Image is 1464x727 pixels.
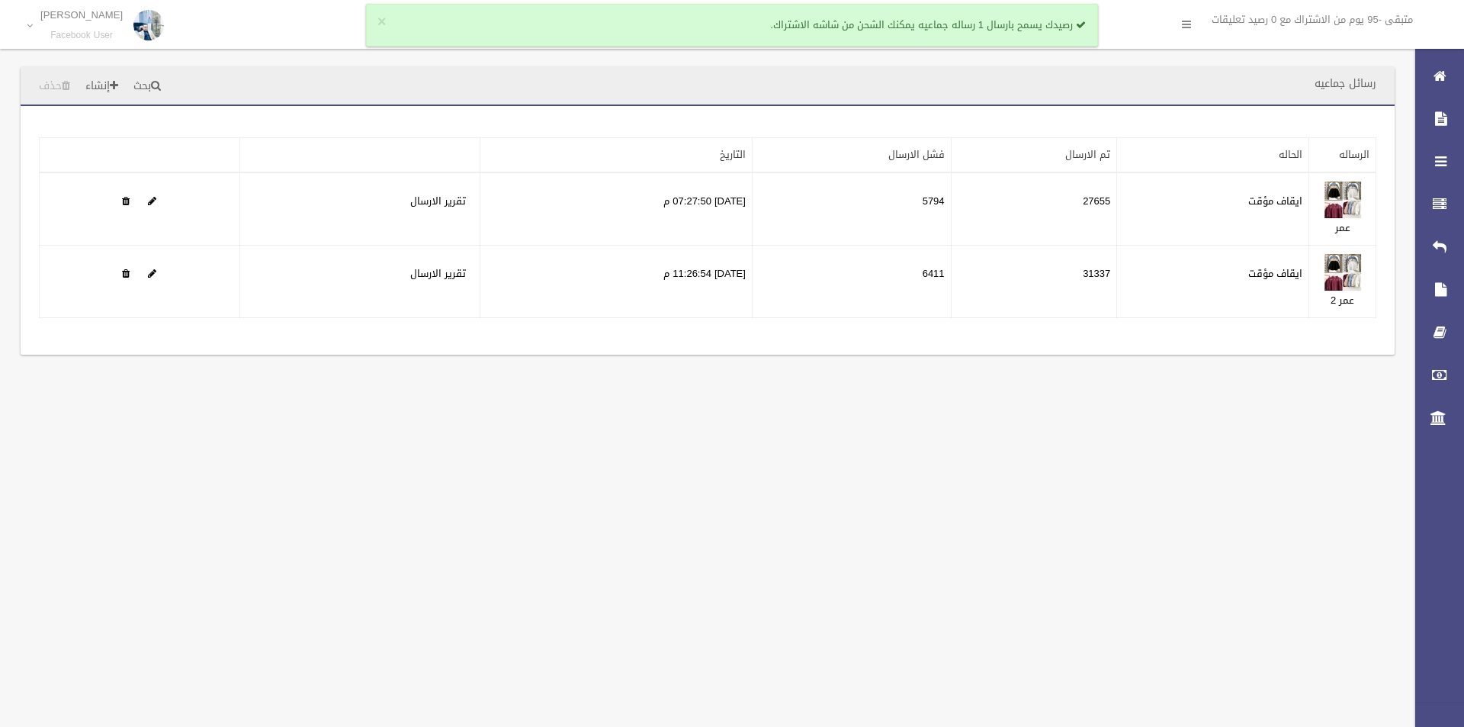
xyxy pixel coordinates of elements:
a: Edit [1324,191,1362,211]
a: إنشاء [79,72,124,101]
small: Facebook User [40,30,123,41]
td: 27655 [951,172,1117,246]
a: عمر [1335,218,1350,237]
td: [DATE] 11:26:54 م [480,246,753,318]
a: فشل الارسال [888,145,945,164]
a: تم الارسال [1065,145,1110,164]
img: 638932810519028770.jpeg [1324,253,1362,291]
td: [DATE] 07:27:50 م [480,172,753,246]
button: × [377,14,386,30]
a: التاريخ [720,145,746,164]
img: 638932809372622653.jpeg [1324,181,1362,219]
td: 31337 [951,246,1117,318]
th: الرساله [1309,138,1376,173]
a: Edit [148,264,156,283]
a: Edit [148,191,156,211]
div: رصيدك يسمح بارسال 1 رساله جماعيه يمكنك الشحن من شاشه الاشتراك. [366,4,1098,47]
a: تقرير الارسال [410,191,466,211]
a: بحث [127,72,167,101]
header: رسائل جماعيه [1296,69,1395,98]
a: عمر 2 [1331,291,1354,310]
p: [PERSON_NAME] [40,9,123,21]
label: ايقاف مؤقت [1248,192,1302,211]
label: ايقاف مؤقت [1248,265,1302,283]
a: Edit [1324,264,1362,283]
td: 6411 [752,246,951,318]
th: الحاله [1117,138,1309,173]
td: 5794 [752,172,951,246]
a: تقرير الارسال [410,264,466,283]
